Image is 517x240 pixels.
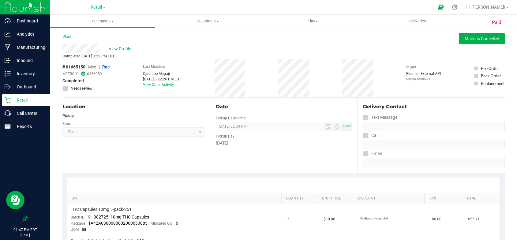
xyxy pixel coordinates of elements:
[91,5,102,10] span: Retail
[5,31,11,37] inline-svg: Analytics
[451,4,459,10] div: Manage settings
[3,233,47,237] p: [DATE]
[72,196,279,201] a: SKU
[5,123,11,130] inline-svg: Reports
[62,71,80,77] span: METRC ID:
[432,216,441,222] span: $0.00
[99,64,100,69] span: |
[401,18,434,24] span: Deliveries
[481,80,504,87] div: Replacement
[468,216,480,222] span: $55.71
[88,64,96,69] span: Med
[6,191,24,209] iframe: Resource center
[286,196,315,201] a: Quantity
[5,44,11,50] inline-svg: Manufacturing
[363,149,382,158] label: Email
[322,196,350,201] a: Unit Price
[11,123,47,130] p: Reports
[143,76,181,82] div: [DATE] 3:22:26 PM EDT
[5,84,11,90] inline-svg: Outbound
[11,70,47,77] p: Inventory
[459,33,505,44] button: Mark as Cancelled
[216,134,234,139] label: Pickup Day
[216,103,352,110] div: Date
[363,131,378,140] label: Call
[466,5,505,10] span: Hi, [PERSON_NAME]!
[11,57,47,64] p: Inbound
[5,110,11,116] inline-svg: Call Center
[363,103,505,110] div: Delivery Contact
[434,1,448,13] span: Open Ecommerce Menu
[481,65,499,72] div: Pre-Order
[62,54,114,58] span: Completed [DATE] 3:22 PM EDT
[143,64,165,69] label: Last Modified
[71,215,84,219] span: Batch ID
[216,115,245,121] label: Pickup Date/Time
[481,73,501,79] div: Back Order
[71,207,132,212] span: THC Capsules 10mg 5-pack-251
[88,221,148,226] span: 1A42A0300000002000033083
[81,71,85,77] span: In Sync
[82,227,86,232] span: ea
[88,215,149,219] span: KI- 082725- 10mg THC Capsules
[363,113,397,122] label: Text Message
[465,36,499,41] span: Mark as Cancelled
[62,121,71,126] label: Store
[50,15,155,28] a: Purchases
[365,15,470,28] a: Deliveries
[71,221,85,226] span: Package
[429,196,458,201] a: Tax
[216,140,352,146] div: [DATE]
[151,221,173,226] span: Allocated Qty
[155,18,260,24] span: Customers
[360,217,388,220] span: No discounts applied
[109,46,133,52] span: View Profile
[11,96,47,104] p: Retail
[5,57,11,64] inline-svg: Inbound
[62,103,204,110] div: Location
[287,216,290,222] span: 6
[155,15,260,28] a: Customers
[5,71,11,77] inline-svg: Inventory
[22,215,28,222] label: Pin the sidebar to full width on large screens
[176,221,178,226] span: 6
[62,64,85,70] span: # 01665150
[5,18,11,24] inline-svg: Dashboard
[11,17,47,25] p: Dashboard
[102,64,110,69] span: Rec
[11,110,47,117] p: Call Center
[50,18,155,24] span: Purchases
[87,71,102,77] span: 6356959
[260,15,365,28] a: Tills
[492,19,501,26] span: Paid
[71,86,92,91] span: Needs review
[11,83,47,91] p: Outbound
[358,196,422,201] a: Discount
[465,196,493,201] a: Total
[71,227,79,232] span: UOM
[62,78,84,84] span: Completed
[143,83,174,87] a: View Order Activity
[363,122,505,131] input: Format: (999) 999-9999
[143,71,181,76] div: Ojuolape Mogaji
[3,227,47,233] p: 01:47 PM EDT
[406,76,441,81] p: Original ID: 86371
[260,18,365,24] span: Tills
[406,71,441,81] div: Flourish External API
[62,114,74,118] strong: Pickup
[363,140,505,149] input: Format: (999) 999-9999
[11,44,47,51] p: Manufacturing
[11,30,47,38] p: Analytics
[324,216,335,222] span: $10.00
[62,35,72,39] a: Back
[5,97,11,103] inline-svg: Retail
[406,64,416,69] label: Origin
